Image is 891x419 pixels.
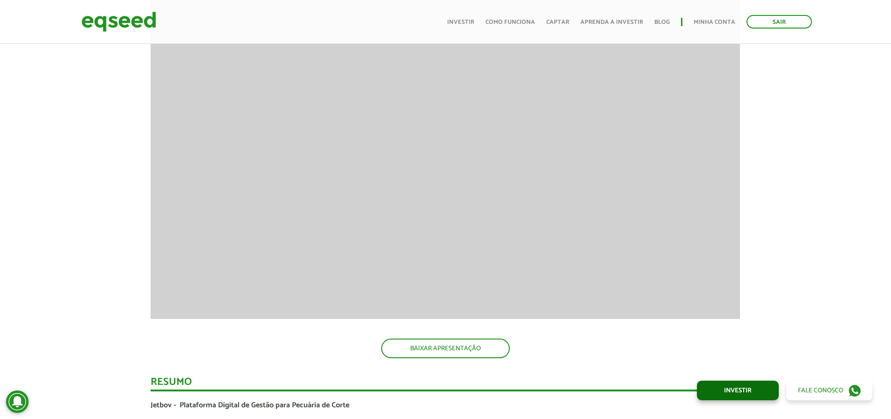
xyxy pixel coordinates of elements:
[697,381,779,400] a: Investir
[447,19,474,25] a: Investir
[151,399,349,412] span: Jetbov - Plataforma Digital de Gestão para Pecuária de Corte
[485,19,535,25] a: Como funciona
[546,19,569,25] a: Captar
[694,19,735,25] a: Minha conta
[81,9,156,34] img: EqSeed
[654,19,670,25] a: Blog
[786,381,872,400] a: Fale conosco
[580,19,643,25] a: Aprenda a investir
[381,339,510,358] a: BAIXAR APRESENTAÇÃO
[746,15,812,29] a: Sair
[151,377,740,391] div: Resumo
